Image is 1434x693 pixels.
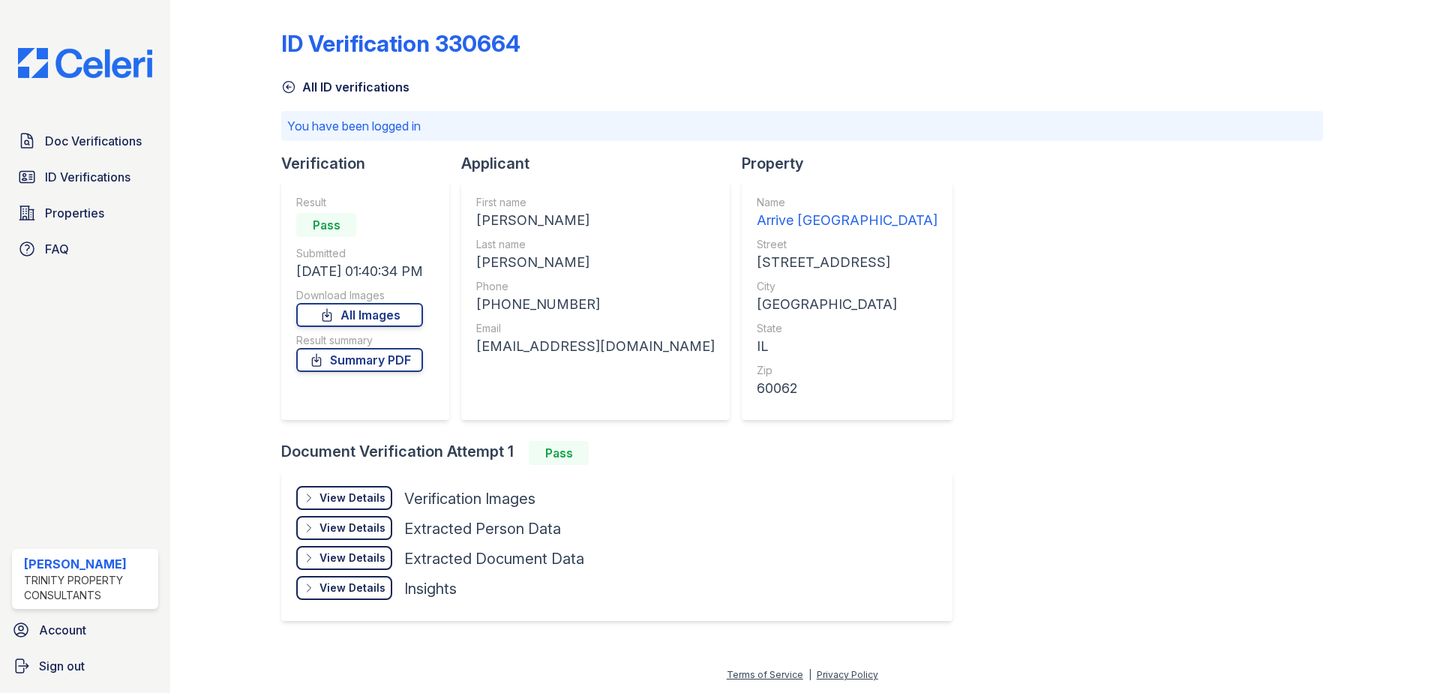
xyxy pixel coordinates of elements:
[476,195,715,210] div: First name
[12,162,158,192] a: ID Verifications
[296,195,423,210] div: Result
[12,198,158,228] a: Properties
[757,378,937,399] div: 60062
[757,321,937,336] div: State
[296,288,423,303] div: Download Images
[476,336,715,357] div: [EMAIL_ADDRESS][DOMAIN_NAME]
[296,303,423,327] a: All Images
[296,348,423,372] a: Summary PDF
[757,237,937,252] div: Street
[404,578,457,599] div: Insights
[45,240,69,258] span: FAQ
[281,441,964,465] div: Document Verification Attempt 1
[6,48,164,78] img: CE_Logo_Blue-a8612792a0a2168367f1c8372b55b34899dd931a85d93a1a3d3e32e68fde9ad4.png
[757,210,937,231] div: Arrive [GEOGRAPHIC_DATA]
[296,246,423,261] div: Submitted
[476,279,715,294] div: Phone
[296,333,423,348] div: Result summary
[757,336,937,357] div: IL
[296,213,356,237] div: Pass
[757,195,937,231] a: Name Arrive [GEOGRAPHIC_DATA]
[281,153,461,174] div: Verification
[287,117,1317,135] p: You have been logged in
[12,234,158,264] a: FAQ
[319,490,385,505] div: View Details
[476,210,715,231] div: [PERSON_NAME]
[6,615,164,645] a: Account
[12,126,158,156] a: Doc Verifications
[281,30,520,57] div: ID Verification 330664
[476,237,715,252] div: Last name
[6,651,164,681] a: Sign out
[476,294,715,315] div: [PHONE_NUMBER]
[39,621,86,639] span: Account
[808,669,811,680] div: |
[757,279,937,294] div: City
[319,550,385,565] div: View Details
[817,669,878,680] a: Privacy Policy
[404,518,561,539] div: Extracted Person Data
[319,580,385,595] div: View Details
[319,520,385,535] div: View Details
[45,132,142,150] span: Doc Verifications
[476,321,715,336] div: Email
[45,204,104,222] span: Properties
[24,573,152,603] div: Trinity Property Consultants
[742,153,964,174] div: Property
[757,363,937,378] div: Zip
[727,669,803,680] a: Terms of Service
[45,168,130,186] span: ID Verifications
[757,252,937,273] div: [STREET_ADDRESS]
[461,153,742,174] div: Applicant
[39,657,85,675] span: Sign out
[296,261,423,282] div: [DATE] 01:40:34 PM
[404,488,535,509] div: Verification Images
[281,78,409,96] a: All ID verifications
[757,294,937,315] div: [GEOGRAPHIC_DATA]
[24,555,152,573] div: [PERSON_NAME]
[757,195,937,210] div: Name
[476,252,715,273] div: [PERSON_NAME]
[404,548,584,569] div: Extracted Document Data
[529,441,589,465] div: Pass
